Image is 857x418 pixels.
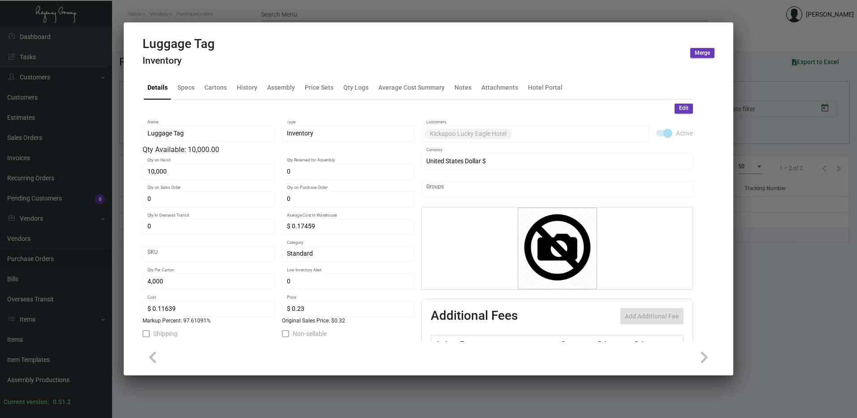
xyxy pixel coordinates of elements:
[514,130,645,137] input: Add new..
[528,83,563,92] div: Hotel Portal
[426,186,688,193] input: Add new..
[679,104,688,112] span: Edit
[4,397,49,407] div: Current version:
[305,83,333,92] div: Price Sets
[143,55,215,66] h4: Inventory
[458,335,558,351] th: Type
[632,335,673,351] th: Price type
[177,83,195,92] div: Specs
[596,335,632,351] th: Price
[675,104,693,113] button: Edit
[695,49,710,57] span: Merge
[237,83,257,92] div: History
[204,83,227,92] div: Cartons
[293,328,327,339] span: Non-sellable
[431,308,518,324] h2: Additional Fees
[267,83,295,92] div: Assembly
[676,128,693,139] span: Active
[343,83,368,92] div: Qty Logs
[147,83,168,92] div: Details
[454,83,472,92] div: Notes
[558,335,595,351] th: Cost
[143,144,414,155] div: Qty Available: 10,000.00
[143,36,215,52] h2: Luggage Tag
[431,335,459,351] th: Active
[625,313,679,320] span: Add Additional Fee
[690,48,714,58] button: Merge
[153,328,177,339] span: Shipping
[481,83,518,92] div: Attachments
[53,397,71,407] div: 0.51.2
[378,83,445,92] div: Average Cost Summary
[424,129,512,139] mat-chip: Kickapoo Lucky Eagle Hotel
[620,308,684,324] button: Add Additional Fee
